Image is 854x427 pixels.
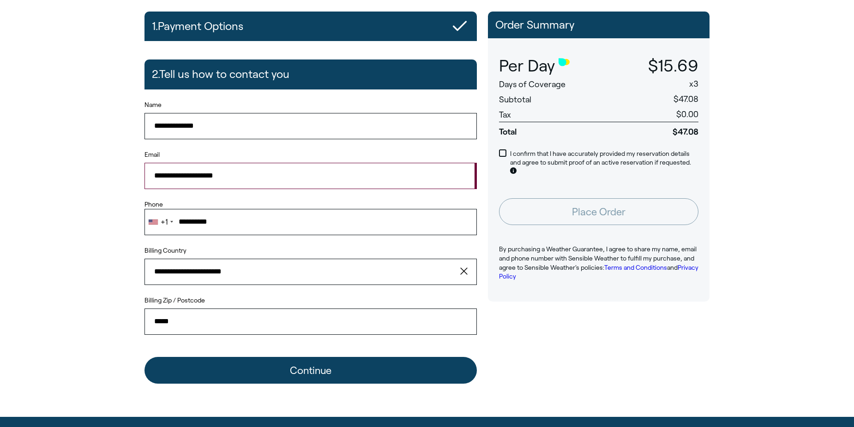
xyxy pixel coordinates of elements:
[144,296,477,305] label: Billing Zip / Postcode
[144,101,477,110] label: Name
[457,259,477,285] button: clear value
[689,79,698,89] span: x 3
[614,122,698,137] span: $47.08
[499,122,614,137] span: Total
[499,80,565,89] span: Days of Coverage
[648,57,698,75] span: $15.69
[144,150,477,160] label: Email
[499,245,698,281] p: By purchasing a Weather Guarantee, I agree to share my name, email and phone number with Sensible...
[144,200,477,209] label: Phone
[144,12,477,41] button: 1.Payment Options
[499,57,555,75] span: Per Day
[144,246,186,255] label: Billing Country
[674,95,698,104] span: $47.08
[499,198,698,225] button: Place Order
[495,19,702,31] p: Order Summary
[144,357,477,384] button: Continue
[488,316,710,381] iframe: Customer reviews powered by Trustpilot
[499,110,511,119] span: Tax
[604,264,667,271] a: Terms and Conditions
[161,218,168,226] div: +1
[499,95,531,104] span: Subtotal
[510,149,698,177] p: I confirm that I have accurately provided my reservation details and agree to submit proof of an ...
[152,15,243,37] h2: 1. Payment Options
[676,110,698,119] span: $0.00
[144,59,477,89] button: 2.Tell us how to contact you
[152,63,289,85] h2: 2. Tell us how to contact you
[145,209,176,234] div: Telephone country code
